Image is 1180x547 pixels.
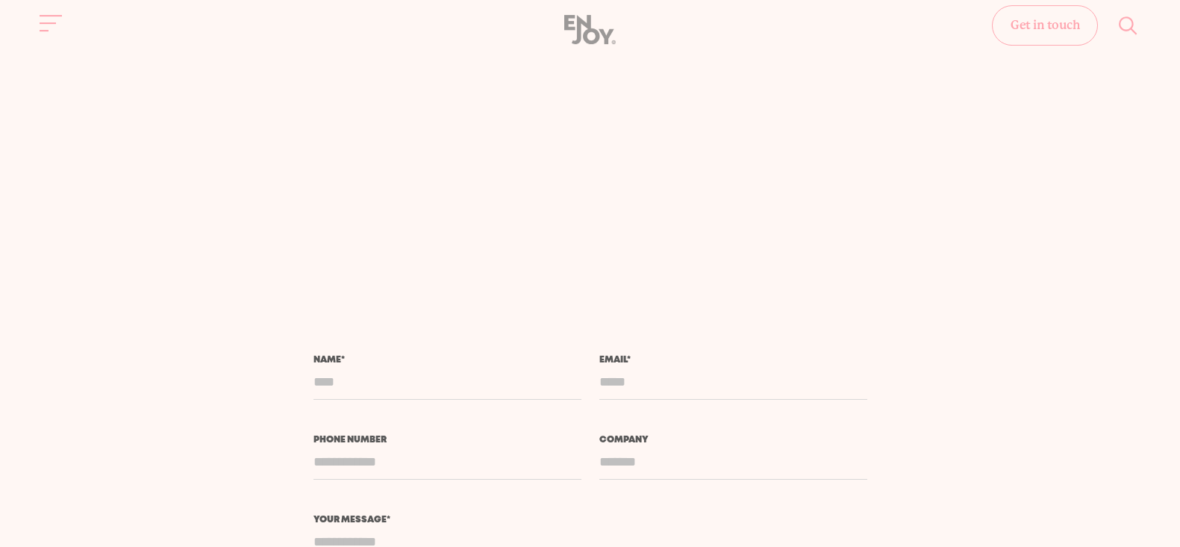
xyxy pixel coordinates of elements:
[992,25,1098,65] a: Get in touch
[313,516,867,525] label: Your message
[313,436,581,445] label: Phone number
[599,436,867,445] label: Company
[36,27,67,58] button: Site navigation
[1113,29,1144,61] button: Site search
[599,356,867,365] label: Email
[313,356,581,365] label: Name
